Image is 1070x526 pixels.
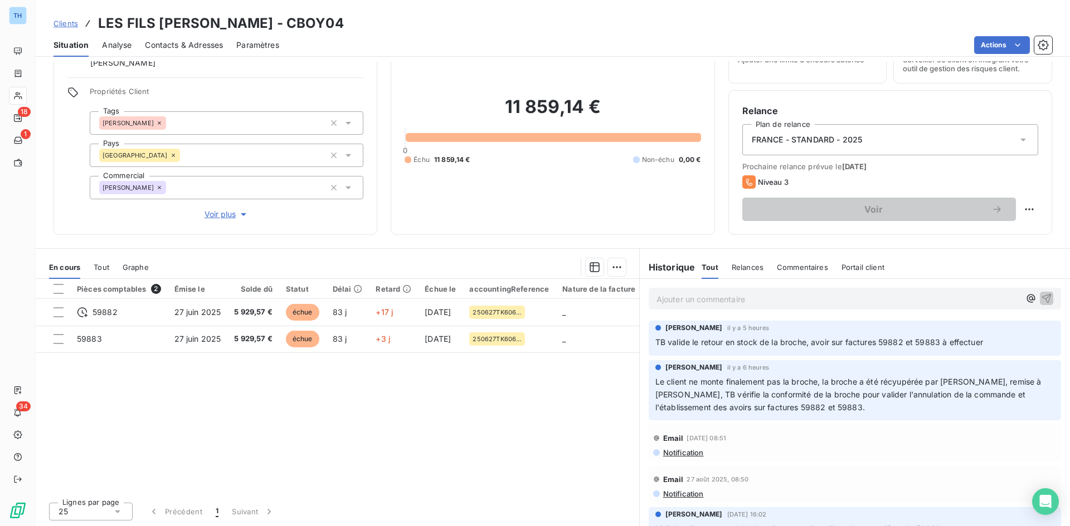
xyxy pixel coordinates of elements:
[562,334,566,343] span: _
[662,448,704,457] span: Notification
[53,19,78,28] span: Clients
[77,284,161,294] div: Pièces comptables
[903,55,1043,73] span: Surveiller ce client en intégrant votre outil de gestion des risques client.
[655,337,983,347] span: TB valide le retour en stock de la broche, avoir sur factures 59882 et 59883 à effectuer
[180,150,189,160] input: Ajouter une valeur
[414,155,430,165] span: Échu
[59,506,68,517] span: 25
[53,18,78,29] a: Clients
[842,263,884,272] span: Portail client
[742,162,1038,171] span: Prochaine relance prévue le
[123,263,149,272] span: Graphe
[640,260,695,274] h6: Historique
[166,118,175,128] input: Ajouter une valeur
[205,209,249,220] span: Voir plus
[758,178,789,186] span: Niveau 3
[216,506,218,517] span: 1
[333,334,347,343] span: 83 j
[777,263,828,272] span: Commentaires
[663,475,684,484] span: Email
[425,334,451,343] span: [DATE]
[687,476,748,483] span: 27 août 2025, 08:50
[663,434,684,443] span: Email
[756,205,991,214] span: Voir
[18,107,31,117] span: 18
[403,146,407,155] span: 0
[90,208,363,220] button: Voir plus
[473,309,522,316] span: 250627TK60603AD
[174,307,221,317] span: 27 juin 2025
[469,284,549,293] div: accountingReference
[94,263,109,272] span: Tout
[103,152,168,159] span: [GEOGRAPHIC_DATA]
[286,304,319,321] span: échue
[90,87,363,102] span: Propriétés Client
[286,284,319,293] div: Statut
[679,155,701,165] span: 0,00 €
[234,307,273,318] span: 5 929,57 €
[655,377,1044,412] span: Le client ne monte finalement pas la broche, la broche a été récyupérée par [PERSON_NAME], remise...
[842,162,867,171] span: [DATE]
[974,36,1030,54] button: Actions
[333,307,347,317] span: 83 j
[642,155,674,165] span: Non-échu
[49,263,80,272] span: En cours
[90,57,155,68] span: [PERSON_NAME]
[376,307,393,317] span: +17 j
[286,331,319,347] span: échue
[473,336,522,342] span: 250627TK60603AD
[702,263,718,272] span: Tout
[662,489,704,498] span: Notification
[742,104,1038,117] h6: Relance
[665,509,723,519] span: [PERSON_NAME]
[727,511,767,518] span: [DATE] 16:02
[665,362,723,372] span: [PERSON_NAME]
[425,284,456,293] div: Échue le
[9,502,27,519] img: Logo LeanPay
[9,7,27,24] div: TH
[1032,488,1059,515] div: Open Intercom Messenger
[405,96,701,129] h2: 11 859,14 €
[665,323,723,333] span: [PERSON_NAME]
[103,120,154,126] span: [PERSON_NAME]
[166,183,175,193] input: Ajouter une valeur
[151,284,161,294] span: 2
[93,307,118,318] span: 59882
[174,284,221,293] div: Émise le
[174,334,221,343] span: 27 juin 2025
[742,198,1016,221] button: Voir
[209,500,225,523] button: 1
[21,129,31,139] span: 1
[752,134,863,145] span: FRANCE - STANDARD - 2025
[102,40,132,51] span: Analyse
[103,184,154,191] span: [PERSON_NAME]
[225,500,281,523] button: Suivant
[142,500,209,523] button: Précédent
[562,284,635,293] div: Nature de la facture
[234,333,273,345] span: 5 929,57 €
[236,40,279,51] span: Paramètres
[333,284,363,293] div: Délai
[425,307,451,317] span: [DATE]
[727,364,769,371] span: il y a 6 heures
[376,284,411,293] div: Retard
[732,263,763,272] span: Relances
[434,155,470,165] span: 11 859,14 €
[98,13,344,33] h3: LES FILS [PERSON_NAME] - CBOY04
[145,40,223,51] span: Contacts & Adresses
[16,401,31,411] span: 34
[562,307,566,317] span: _
[77,334,102,343] span: 59883
[376,334,390,343] span: +3 j
[53,40,89,51] span: Situation
[727,325,769,331] span: il y a 5 heures
[234,284,273,293] div: Solde dû
[687,435,726,441] span: [DATE] 08:51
